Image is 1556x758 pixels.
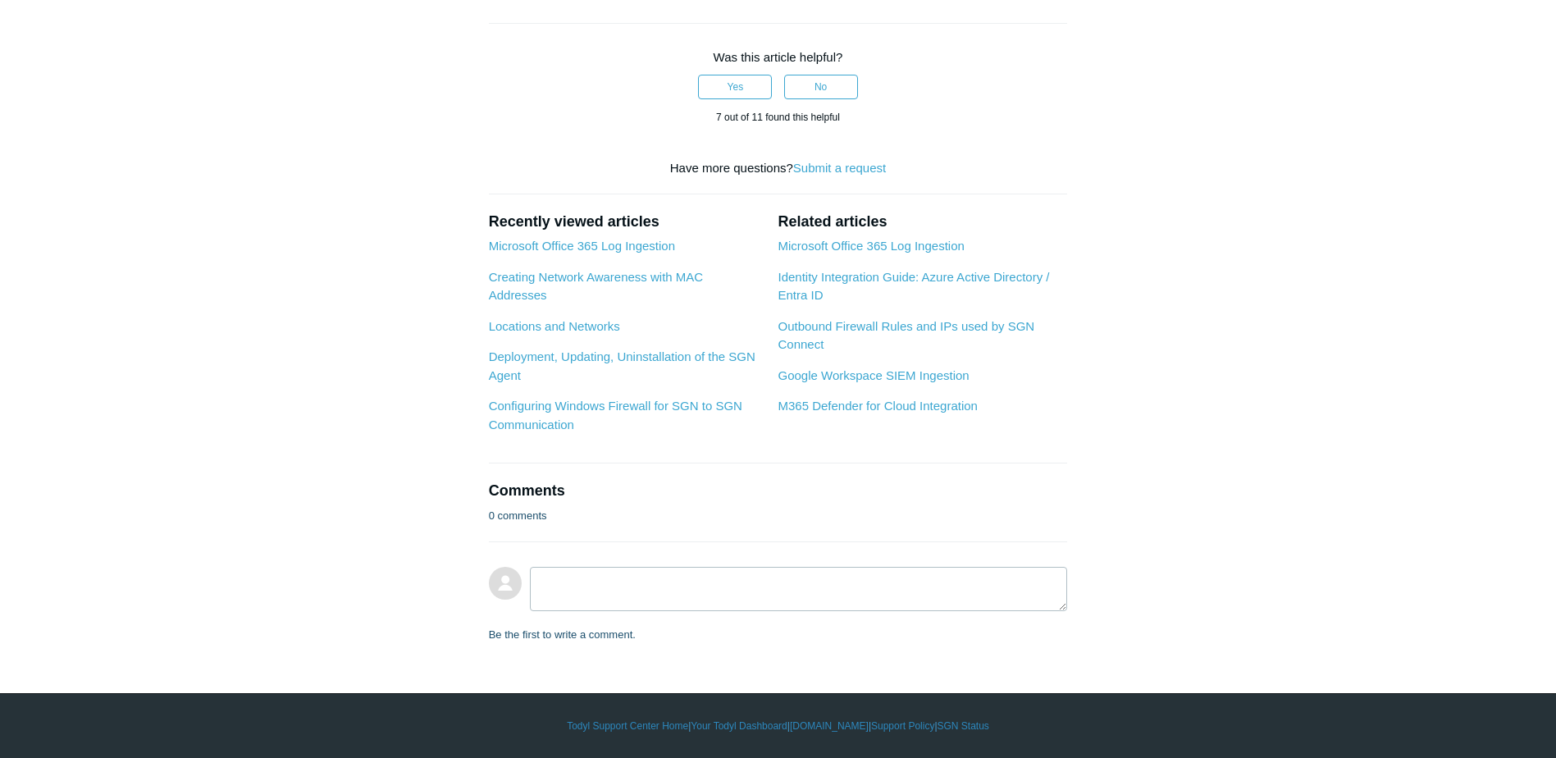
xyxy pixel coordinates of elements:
[489,319,620,333] a: Locations and Networks
[489,239,675,253] a: Microsoft Office 365 Log Ingestion
[714,50,843,64] span: Was this article helpful?
[489,270,704,303] a: Creating Network Awareness with MAC Addresses
[489,349,755,382] a: Deployment, Updating, Uninstallation of the SGN Agent
[938,719,989,733] a: SGN Status
[489,480,1068,502] h2: Comments
[489,159,1068,178] div: Have more questions?
[871,719,934,733] a: Support Policy
[778,399,977,413] a: M365 Defender for Cloud Integration
[778,319,1034,352] a: Outbound Firewall Rules and IPs used by SGN Connect
[716,112,840,123] span: 7 out of 11 found this helpful
[778,270,1049,303] a: Identity Integration Guide: Azure Active Directory / Entra ID
[784,75,858,99] button: This article was not helpful
[530,567,1068,611] textarea: Add your comment
[778,239,964,253] a: Microsoft Office 365 Log Ingestion
[790,719,869,733] a: [DOMAIN_NAME]
[778,211,1067,233] h2: Related articles
[303,719,1254,733] div: | | | |
[489,399,742,432] a: Configuring Windows Firewall for SGN to SGN Communication
[691,719,787,733] a: Your Todyl Dashboard
[698,75,772,99] button: This article was helpful
[567,719,688,733] a: Todyl Support Center Home
[778,368,969,382] a: Google Workspace SIEM Ingestion
[489,627,636,643] p: Be the first to write a comment.
[793,161,886,175] a: Submit a request
[489,211,762,233] h2: Recently viewed articles
[489,508,547,524] p: 0 comments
